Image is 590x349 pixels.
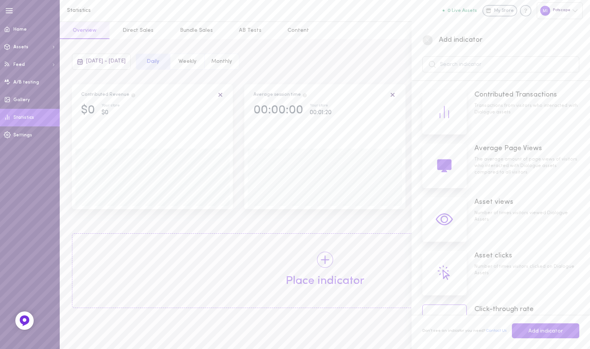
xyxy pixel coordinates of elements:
input: Search indicator [422,56,579,72]
div: Contributed Revenue [81,92,136,98]
div: Average session time [253,92,307,98]
div: $0 [81,104,95,117]
a: My Store [482,5,517,16]
img: Feedback Button [19,315,30,326]
button: Content [275,22,322,39]
button: Daily [136,54,170,70]
button: Monthly [204,54,239,70]
span: Feed [13,62,25,67]
button: Add indicator [512,323,579,338]
span: Time spent on site by visitors who engage with Dialogue asset [302,92,307,97]
button: Overview [60,22,110,39]
button: AB Tests [226,22,275,39]
span: Gallery [13,98,30,102]
span: My Store [494,8,514,15]
span: Don’t see an indicator you need? [422,328,507,334]
span: Asset views [474,198,513,206]
span: Click-through rate [474,306,534,313]
span: Revenue from visitors who interacted with Dialogue assets [131,92,136,97]
span: Transactions from visitors who interacted with Dialogue assets [474,103,578,115]
div: Your store [310,104,332,108]
span: A/B testing [13,80,39,85]
div: 00:01:20 [310,108,332,118]
h1: Statistics [67,8,193,13]
span: Number of times visitors viewed Dialogue Assets [474,211,568,222]
span: Number of times visitors clicked on Dialogue Assets [474,264,574,275]
div: Knowledge center [520,5,531,16]
button: Direct Sales [110,22,167,39]
div: 00:00:00 [253,104,303,117]
div: Potscape [537,2,583,19]
button: 0 Live Assets [443,8,477,13]
span: Settings [13,133,32,138]
span: The average amount of page views of visitors who interacted with Dialogue assets compared to all ... [474,157,577,175]
button: Bundle Sales [167,22,226,39]
span: Place indicator [286,273,364,289]
span: Assets [13,45,28,49]
span: Home [13,27,27,32]
div: $0 [101,108,120,118]
button: Contact Us [486,328,507,334]
span: Asset clicks [474,252,512,259]
div: Your store [101,104,120,108]
span: Contributed Transactions [474,91,557,98]
span: Add indicator [439,35,482,45]
span: [DATE] - [DATE] [86,58,126,64]
a: 0 Live Assets [443,8,482,13]
span: Average Page Views [474,145,542,152]
button: Weekly [170,54,204,70]
span: Statistics [13,115,34,120]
